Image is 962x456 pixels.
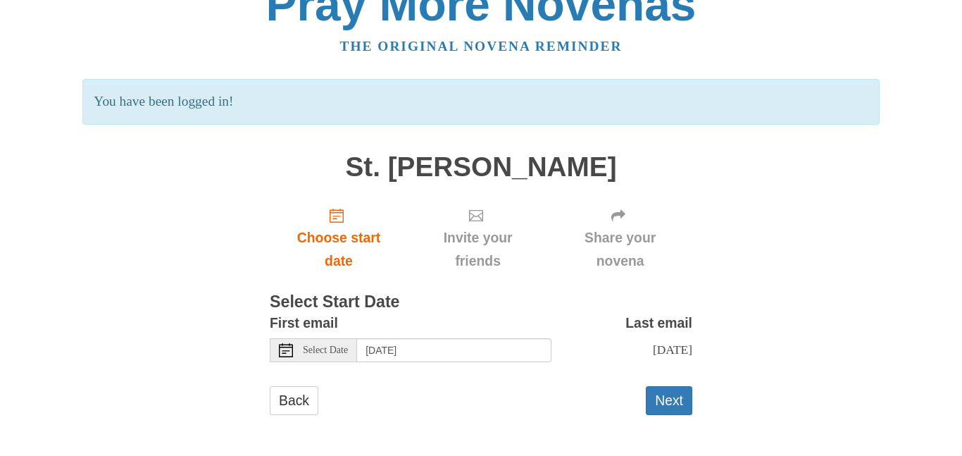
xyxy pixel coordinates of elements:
label: First email [270,312,338,335]
div: Click "Next" to confirm your start date first. [408,196,548,280]
h1: St. [PERSON_NAME] [270,152,692,183]
a: The original novena reminder [340,39,623,54]
h3: Select Start Date [270,293,692,312]
span: Select Date [303,345,348,355]
p: You have been logged in! [82,79,879,125]
a: Back [270,386,318,415]
label: Last email [625,312,692,335]
span: Choose start date [284,226,394,273]
span: Invite your friends [422,226,534,273]
a: Choose start date [270,196,408,280]
div: Click "Next" to confirm your start date first. [548,196,692,280]
button: Next [646,386,692,415]
span: [DATE] [653,343,692,357]
span: Share your novena [562,226,678,273]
